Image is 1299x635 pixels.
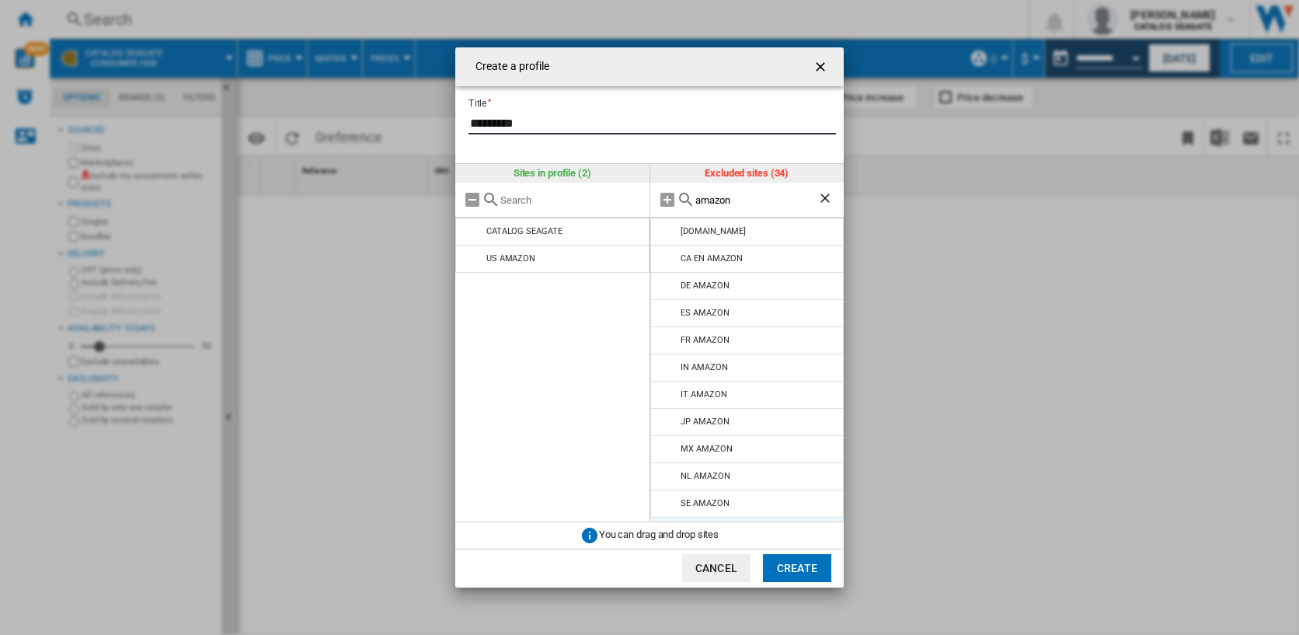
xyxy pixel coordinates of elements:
[681,417,729,427] div: JP AMAZON
[763,554,831,582] button: Create
[468,59,550,75] h4: Create a profile
[486,226,562,236] div: CATALOG SEAGATE
[682,554,750,582] button: Cancel
[681,389,726,399] div: IT AMAZON
[455,164,649,183] div: Sites in profile (2)
[650,164,845,183] div: Excluded sites (34)
[463,190,482,209] md-icon: Remove all
[681,253,743,263] div: CA EN AMAZON
[813,59,831,78] ng-md-icon: getI18NText('BUTTONS.CLOSE_DIALOG')
[500,194,642,206] input: Search
[681,362,727,372] div: IN AMAZON
[681,281,729,291] div: DE AMAZON
[681,471,730,481] div: NL AMAZON
[681,498,729,508] div: SE AMAZON
[599,529,719,540] span: You can drag and drop sites
[681,226,746,236] div: [DOMAIN_NAME]
[695,194,818,206] input: Search
[681,444,732,454] div: MX AMAZON
[658,190,677,209] md-icon: Add all
[681,308,729,318] div: ES AMAZON
[681,335,729,345] div: FR AMAZON
[806,51,838,82] button: getI18NText('BUTTONS.CLOSE_DIALOG')
[817,190,836,209] ng-md-icon: Clear search
[486,253,535,263] div: US AMAZON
